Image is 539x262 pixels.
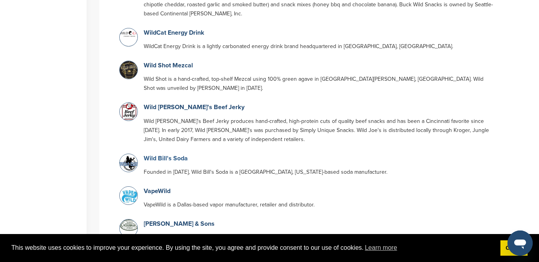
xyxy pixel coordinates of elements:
[144,74,496,93] p: Wild Shot is a hand-crafted, top-shelf Mezcal using 100% green agave in [GEOGRAPHIC_DATA][PERSON_...
[144,154,188,162] a: Wild Bill's Soda
[508,230,533,256] iframe: Button to launch messaging window
[500,240,528,256] a: dismiss cookie message
[144,167,496,177] p: Founded in [DATE], Wild Bill's Soda is a [GEOGRAPHIC_DATA], [US_STATE]-based soda manufacturer.
[120,219,139,231] img: Fws
[144,220,215,228] a: [PERSON_NAME] & Sons
[11,242,494,254] span: This website uses cookies to improve your experience. By using the site, you agree and provide co...
[120,187,139,206] img: C312a848 b8a1 4a21 944b a62f8dd1df41
[364,242,398,254] a: learn more about cookies
[120,154,139,174] img: 34015665 193225838165301 7435226698825596928 n
[120,61,139,81] img: Et0emrkr 400x400
[144,117,496,144] p: Wild [PERSON_NAME]'s Beef Jerky produces hand-crafted, high-protein cuts of quality beef snacks a...
[144,200,496,209] p: VapeWild is a Dallas-based vapor manufacturer, retailer and distributor.
[144,42,496,51] p: WildCat Energy Drink is a lightly carbonated energy drink brand headquartered in [GEOGRAPHIC_DATA...
[144,61,193,69] a: Wild Shot Mezcal
[144,29,204,37] a: WildCat Energy Drink
[120,103,139,120] img: Logo
[120,28,139,39] img: Wildcat 250x140
[144,187,170,195] a: VapeWild
[144,103,244,111] a: Wild [PERSON_NAME]'s Beef Jerky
